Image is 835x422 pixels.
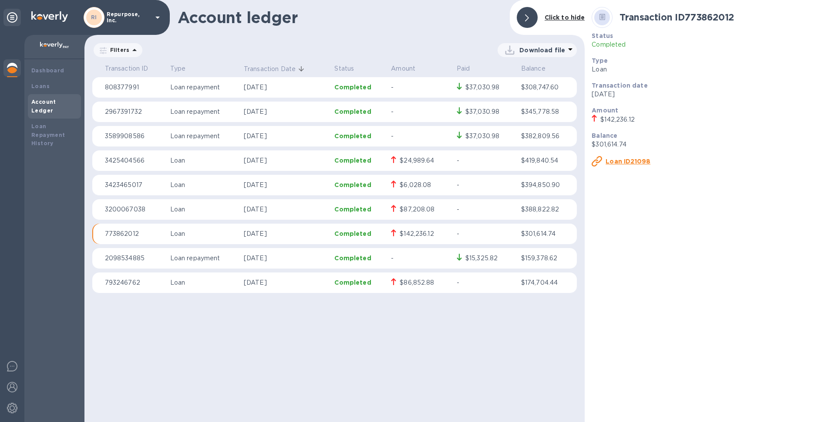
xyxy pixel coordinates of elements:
[457,205,514,214] p: -
[400,156,434,165] div: $24,989.64
[91,14,97,20] b: RI
[465,107,499,116] div: $37,030.98
[521,156,574,165] p: $419,840.54
[391,132,450,141] p: -
[457,229,514,238] p: -
[391,83,450,92] p: -
[400,205,434,214] div: $87,208.08
[334,132,384,140] p: Completed
[457,64,514,73] p: Paid
[105,278,163,287] p: 793246762
[334,254,384,262] p: Completed
[465,132,499,141] div: $37,030.98
[244,107,328,116] p: [DATE]
[592,140,828,149] p: $301,614.74
[244,205,328,214] p: [DATE]
[334,107,384,116] p: Completed
[334,205,384,214] p: Completed
[105,83,163,92] p: 808377991
[244,180,328,190] p: [DATE]
[521,278,574,287] p: $174,704.44
[521,83,574,92] p: $308,747.60
[170,278,237,287] p: Loan
[400,180,431,190] div: $6,028.08
[465,83,499,92] div: $37,030.98
[31,123,65,147] b: Loan Repayment History
[391,254,450,263] p: -
[391,64,450,73] p: Amount
[592,132,617,139] b: Balance
[521,229,574,238] p: $301,614.74
[521,180,574,190] p: $394,850.90
[600,115,634,124] div: $142,236.12
[244,254,328,263] p: [DATE]
[3,9,21,26] div: Unpin categories
[457,278,514,287] p: -
[592,32,613,39] b: Status
[244,156,328,165] p: [DATE]
[244,65,307,74] span: Transaction Date
[170,229,237,238] p: Loan
[178,8,503,27] h1: Account ledger
[244,278,328,287] p: [DATE]
[170,64,237,73] p: Type
[334,180,384,189] p: Completed
[521,254,574,263] p: $159,378.62
[105,254,163,263] p: 2098534885
[592,40,828,49] p: Completed
[606,158,650,165] u: Loan ID21098
[105,64,163,73] p: Transaction ID
[170,254,237,263] p: Loan repayment
[244,229,328,238] p: [DATE]
[170,205,237,214] p: Loan
[592,65,828,74] p: Loan
[457,180,514,190] p: -
[244,132,328,141] p: [DATE]
[400,278,434,287] div: $86,852.88
[244,83,328,92] p: [DATE]
[521,205,574,214] p: $388,822.82
[521,64,574,73] p: Balance
[170,83,237,92] p: Loan repayment
[105,107,163,116] p: 2967391732
[170,156,237,165] p: Loan
[545,14,585,21] b: Click to hide
[31,99,56,114] b: Account Ledger
[31,83,50,89] b: Loans
[105,132,163,141] p: 3589908586
[334,64,384,73] p: Status
[400,229,434,238] div: $142,236.12
[521,132,574,141] p: $382,809.56
[105,205,163,214] p: 3200067038
[107,11,150,24] p: Repurpose, Inc.
[105,229,163,238] p: 773862012
[334,156,384,165] p: Completed
[170,180,237,190] p: Loan
[334,229,384,238] p: Completed
[592,82,647,89] b: Transaction date
[170,132,237,141] p: Loan repayment
[334,278,384,287] p: Completed
[107,46,129,54] p: Filters
[457,156,514,165] p: -
[334,83,384,92] p: Completed
[31,11,68,22] img: Logo
[244,65,296,74] p: Transaction Date
[521,107,574,116] p: $345,778.58
[592,90,828,99] p: [DATE]
[391,107,450,116] p: -
[170,107,237,116] p: Loan repayment
[519,46,565,54] p: Download file
[592,57,608,64] b: Type
[105,180,163,190] p: 3423465017
[31,67,64,74] b: Dashboard
[105,156,163,165] p: 3425404566
[592,107,618,114] b: Amount
[465,254,498,263] div: $15,325.82
[620,12,734,23] b: Transaction ID 773862012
